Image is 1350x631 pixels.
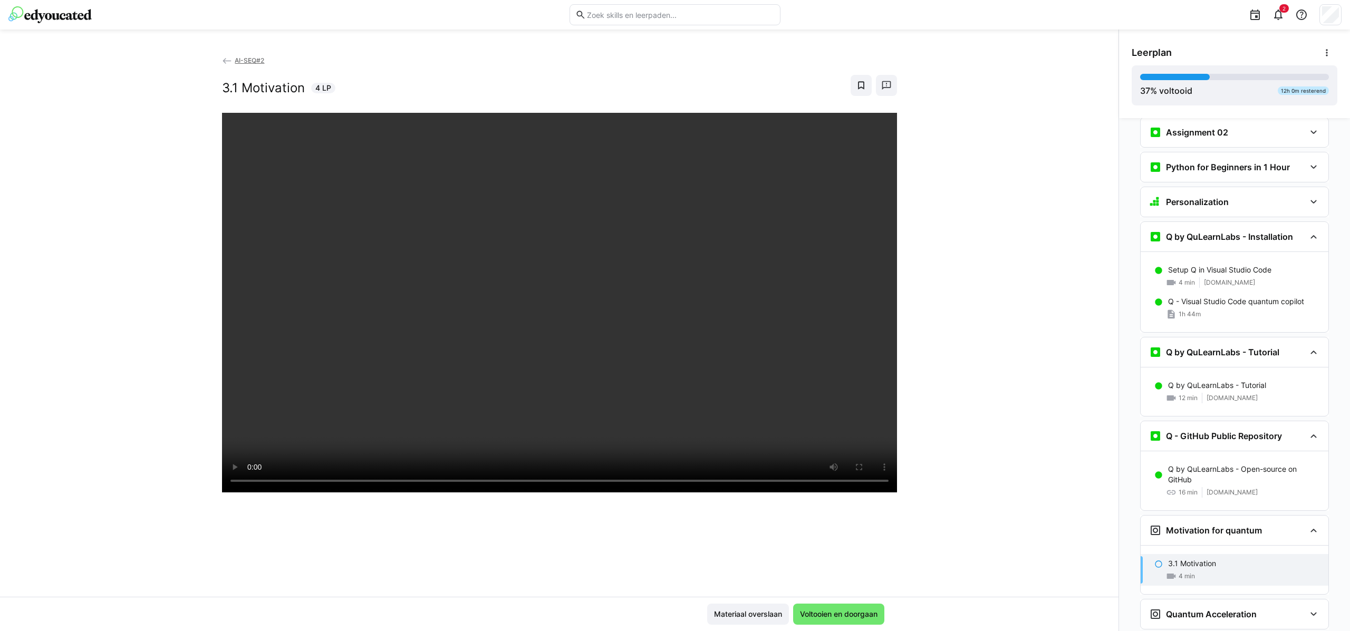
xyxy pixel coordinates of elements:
[1166,525,1262,536] h3: Motivation for quantum
[1140,85,1150,96] span: 37
[707,604,789,625] button: Materiaal overslaan
[1140,84,1192,97] div: % voltooid
[1207,488,1258,497] span: [DOMAIN_NAME]
[1166,127,1228,138] h3: Assignment 02
[1179,278,1195,287] span: 4 min
[235,56,264,64] span: AI-SEQ#2
[1166,609,1257,619] h3: Quantum Acceleration
[1204,278,1255,287] span: [DOMAIN_NAME]
[1179,394,1198,402] span: 12 min
[1166,162,1290,172] h3: Python for Beginners in 1 Hour
[1179,572,1195,580] span: 4 min
[315,83,331,93] span: 4 LP
[1168,558,1216,569] p: 3.1 Motivation
[1166,347,1279,357] h3: Q by QuLearnLabs - Tutorial
[793,604,884,625] button: Voltooien en doorgaan
[1207,394,1258,402] span: [DOMAIN_NAME]
[1168,265,1271,275] p: Setup Q in Visual Studio Code
[1168,296,1304,307] p: Q - Visual Studio Code quantum copilot
[1166,197,1229,207] h3: Personalization
[1179,488,1198,497] span: 16 min
[1168,380,1266,391] p: Q by QuLearnLabs - Tutorial
[222,80,305,96] h2: 3.1 Motivation
[1278,86,1329,95] div: 12h 0m resterend
[712,609,784,619] span: Materiaal overslaan
[586,10,775,20] input: Zoek skills en leerpaden...
[222,56,265,64] a: AI-SEQ#2
[1132,47,1172,59] span: Leerplan
[1179,310,1201,318] span: 1h 44m
[798,609,879,619] span: Voltooien en doorgaan
[1166,431,1282,441] h3: Q - GitHub Public Repository
[1282,5,1286,12] span: 2
[1168,464,1320,485] p: Q by QuLearnLabs - Open-source on GitHub
[1166,231,1293,242] h3: Q by QuLearnLabs - Installation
